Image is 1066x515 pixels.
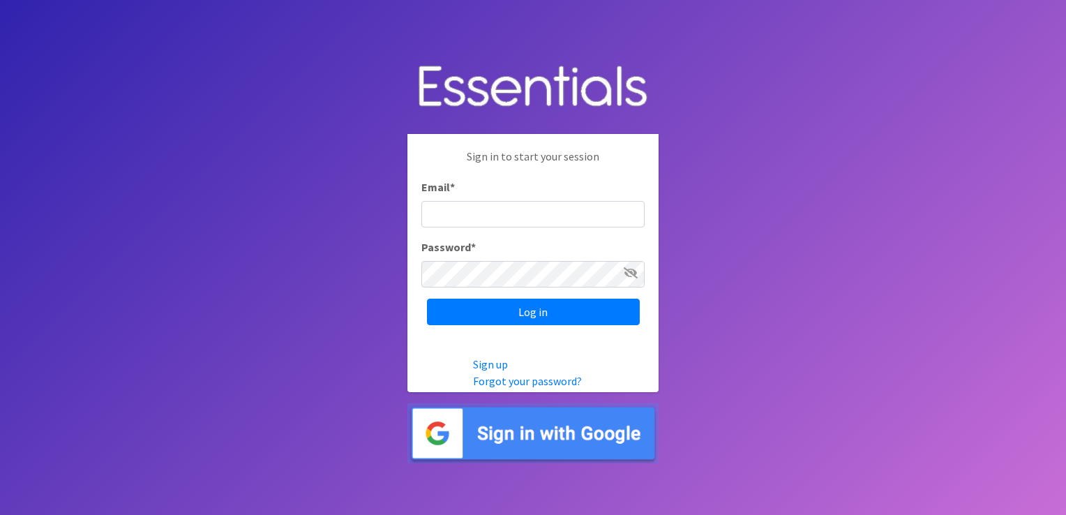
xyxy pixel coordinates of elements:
p: Sign in to start your session [421,148,645,179]
label: Email [421,179,455,195]
a: Sign up [473,357,508,371]
input: Log in [427,299,640,325]
a: Forgot your password? [473,374,582,388]
img: Human Essentials [407,52,659,124]
abbr: required [450,180,455,194]
img: Sign in with Google [407,403,659,464]
abbr: required [471,240,476,254]
label: Password [421,239,476,255]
